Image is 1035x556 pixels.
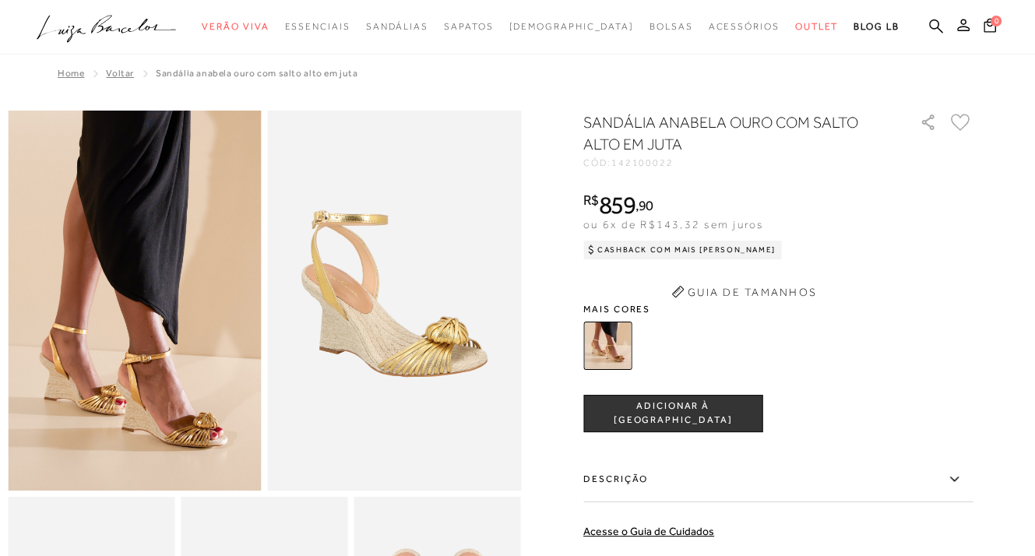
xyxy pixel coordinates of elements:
[583,525,714,537] a: Acesse o Guia de Cuidados
[650,21,693,32] span: Bolsas
[666,280,822,304] button: Guia de Tamanhos
[366,21,428,32] span: Sandálias
[284,21,350,32] span: Essenciais
[583,395,762,432] button: ADICIONAR À [GEOGRAPHIC_DATA]
[8,111,262,491] img: image
[709,12,780,41] a: categoryNavScreenReaderText
[795,21,839,32] span: Outlet
[156,68,357,79] span: SANDÁLIA ANABELA OURO COM SALTO ALTO EM JUTA
[991,16,1002,26] span: 0
[795,12,839,41] a: categoryNavScreenReaderText
[635,199,653,213] i: ,
[202,12,269,41] a: categoryNavScreenReaderText
[854,21,899,32] span: BLOG LB
[639,197,653,213] span: 90
[583,304,973,314] span: Mais cores
[709,21,780,32] span: Acessórios
[509,12,634,41] a: noSubCategoriesText
[583,158,895,167] div: CÓD:
[583,322,632,370] img: SANDÁLIA ANABELA OURO COM SALTO ALTO EM JUTA
[583,111,875,155] h1: SANDÁLIA ANABELA OURO COM SALTO ALTO EM JUTA
[268,111,522,491] img: image
[202,21,269,32] span: Verão Viva
[583,193,599,207] i: R$
[366,12,428,41] a: categoryNavScreenReaderText
[584,399,762,427] span: ADICIONAR À [GEOGRAPHIC_DATA]
[583,241,782,259] div: Cashback com Mais [PERSON_NAME]
[583,457,973,502] label: Descrição
[58,68,84,79] a: Home
[444,12,493,41] a: categoryNavScreenReaderText
[650,12,693,41] a: categoryNavScreenReaderText
[583,218,763,230] span: ou 6x de R$143,32 sem juros
[854,12,899,41] a: BLOG LB
[509,21,634,32] span: [DEMOGRAPHIC_DATA]
[599,191,635,219] span: 859
[611,157,674,168] span: 142100022
[284,12,350,41] a: categoryNavScreenReaderText
[106,68,134,79] a: Voltar
[979,17,1001,38] button: 0
[444,21,493,32] span: Sapatos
